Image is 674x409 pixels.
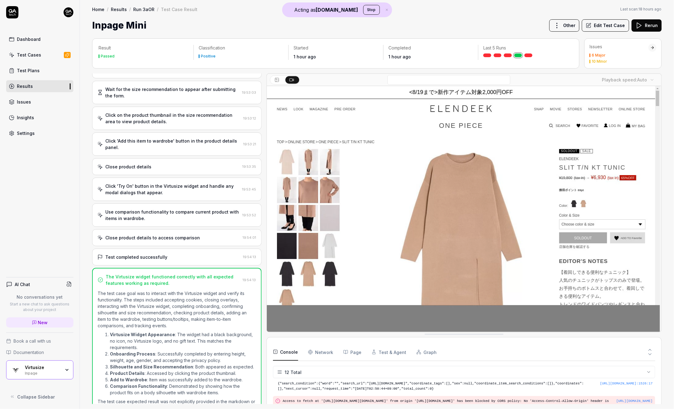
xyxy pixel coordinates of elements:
div: / [129,6,131,12]
strong: Onboarding Process [110,351,155,356]
div: Click on the product thumbnail in the size recommendation area to view product details. [105,112,241,125]
div: Test Case Result [161,6,197,12]
span: Last scan: [621,6,662,12]
a: Test Plans [6,65,73,77]
strong: Silhouette and Size Recommendation [110,364,193,369]
img: 7ccf6c19-61ad-4a6c-8811-018b02a1b829.jpg [64,7,73,17]
div: Playback speed: [602,77,647,83]
pre: {"search_condition":{"word":"","search_url":"[URL][DOMAIN_NAME]","coordinate_tags":[],"sex":null,... [278,381,600,391]
a: Issues [6,96,73,108]
time: 19:53:03 [242,90,256,95]
span: Book a call with us [14,338,51,344]
button: [URL][DOMAIN_NAME]:1526:17 [600,381,653,386]
li: : The widget had a black background, no icon, no Virtusize logo, and no gift text. This matches t... [110,331,256,351]
a: Test Cases [6,49,73,61]
button: Rerun [632,19,662,32]
time: 1 hour ago [294,54,316,59]
strong: Add to Wardrobe [110,377,147,382]
li: : Item was successfully added to the wardrobe. [110,376,256,383]
h4: AI Chat [15,281,30,288]
p: Result [99,45,189,51]
button: [URL][DOMAIN_NAME] [616,399,653,404]
div: Close product details to access comparison [105,234,200,241]
span: Collapse Sidebar [17,394,55,400]
div: Click 'Add this item to wardrobe' button in the product details panel. [105,138,241,151]
div: Test Plans [17,67,40,74]
li: : Successfully completed by entering height, weight, age, gender, and accepting the privacy policy. [110,351,256,364]
a: Dashboard [6,33,73,45]
div: / [107,6,108,12]
p: Classification [199,45,283,51]
button: Collapse Sidebar [6,391,73,403]
div: Test completed successfully [105,254,167,260]
div: Issues [590,44,649,50]
div: Close product details [105,163,151,170]
div: The Virtusize widget functioned correctly with all expected features working as required. [106,273,240,286]
div: Issues [17,99,31,105]
div: Wait for the size recommendation to appear after submitting the form. [105,86,240,99]
p: Start a new chat to ask questions about your project [6,301,73,313]
time: 19:53:52 [242,213,256,217]
a: Book a call with us [6,338,73,344]
a: Documentation [6,349,73,356]
a: Home [92,6,104,12]
div: Virtusize [25,365,60,370]
div: Settings [17,130,35,136]
button: Console [273,344,298,361]
div: Positive [201,54,216,58]
div: Use comparison functionality to compare current product with items in wardrobe. [105,209,240,222]
div: Click 'Try On' button in the Virtusize widget and handle any modal dialogs that appear. [105,183,240,196]
h1: Inpage Mini [92,18,146,32]
time: 19:54:13 [243,255,256,259]
a: Results [6,80,73,92]
p: Started [294,45,378,51]
strong: Product Details [110,371,145,376]
div: 10 Minor [592,60,607,63]
a: New [6,317,73,328]
button: Other [549,19,579,32]
div: Insights [17,114,34,121]
a: Insights [6,112,73,124]
strong: Virtusize Widget Appearance [110,332,175,337]
a: Run 3aOR [133,6,154,12]
div: Passed [101,54,115,58]
strong: Comparison Functionality [110,383,167,389]
div: 6 Major [592,53,606,57]
time: 19:53:45 [242,187,256,191]
button: Virtusize LogoVirtusizeInpage [6,360,73,380]
button: Stop [363,5,380,15]
time: 19:53:21 [243,142,256,146]
time: 18 hours ago [639,7,662,11]
li: : Both appeared as expected. [110,364,256,370]
div: [URL][DOMAIN_NAME] : 1526 : 17 [600,381,653,386]
a: Edit Test Case [582,19,629,32]
button: Test & Agent [372,344,407,361]
a: Results [111,6,127,12]
button: Network [308,344,333,361]
p: No conversations yet [6,294,73,300]
p: Last 5 Runs [483,45,568,51]
li: : Accessed by clicking the product thumbnail. [110,370,256,376]
time: 19:54:13 [243,278,256,282]
div: Inpage [25,370,60,375]
span: Documentation [14,349,44,356]
div: Results [17,83,33,89]
time: 19:54:01 [243,235,256,240]
li: : Demonstrated by showing how the product fits on a body silhouette with wardrobe items. [110,383,256,396]
button: Graph [416,344,437,361]
time: 19:53:35 [242,164,256,169]
img: Virtusize Logo [10,364,21,376]
time: 19:53:12 [243,116,256,120]
div: Dashboard [17,36,41,42]
a: Settings [6,127,73,139]
button: Last scan:18 hours ago [621,6,662,12]
pre: Access to fetch at '[URL][DOMAIN_NAME][DOMAIN_NAME]' from origin '[URL][DOMAIN_NAME]' has been bl... [283,399,616,409]
p: The test case goal was to interact with the Virtusize widget and verify its functionality. The st... [98,290,256,329]
button: Page [343,344,362,361]
div: / [157,6,158,12]
div: Test Cases [17,52,41,58]
time: 1 hour ago [388,54,411,59]
p: Completed [388,45,473,51]
span: New [38,319,48,326]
